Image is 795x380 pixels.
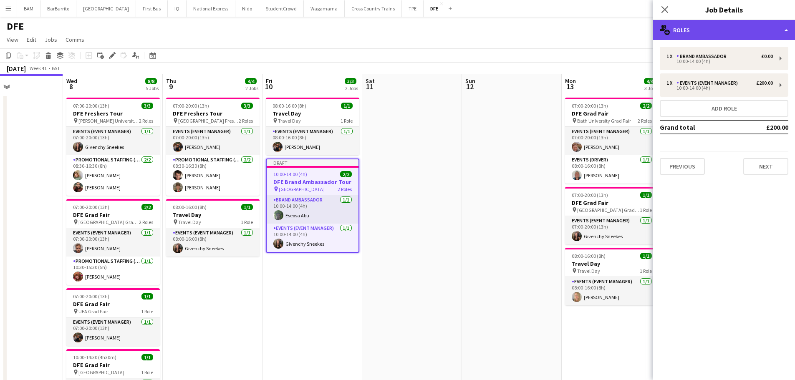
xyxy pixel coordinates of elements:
[66,36,84,43] span: Comms
[267,159,358,166] div: Draft
[266,98,359,155] div: 08:00-16:00 (8h)1/1Travel Day Travel Day1 RoleEvents (Event Manager)1/108:00-16:00 (8h)[PERSON_NAME]
[577,118,631,124] span: Bath University Grad Fair
[141,354,153,360] span: 1/1
[66,211,160,219] h3: DFE Grad Fair
[73,204,109,210] span: 07:00-20:00 (13h)
[7,36,18,43] span: View
[66,300,160,308] h3: DFE Grad Fair
[45,36,57,43] span: Jobs
[565,98,659,184] app-job-card: 07:00-20:00 (13h)2/2DFE Grad Fair Bath University Grad Fair2 RolesEvents (Event Manager)1/107:00-...
[640,207,652,213] span: 1 Role
[166,199,260,257] div: 08:00-16:00 (8h)1/1Travel Day Travel Day1 RoleEvents (Event Manager)1/108:00-16:00 (8h)Givenchy S...
[761,53,773,59] div: £0.00
[638,118,652,124] span: 2 Roles
[279,186,325,192] span: [GEOGRAPHIC_DATA]
[267,224,358,252] app-card-role: Events (Event Manager)1/110:00-14:00 (4h)Givenchy Sneekes
[565,127,659,155] app-card-role: Events (Event Manager)1/107:00-20:00 (13h)[PERSON_NAME]
[666,53,676,59] div: 1 x
[7,20,24,33] h1: DFE
[644,85,657,91] div: 3 Jobs
[141,103,153,109] span: 3/3
[640,103,652,109] span: 2/2
[166,98,260,196] app-job-card: 07:00-20:00 (13h)3/3DFE Freshers Tour [GEOGRAPHIC_DATA] Freshers Fair2 RolesEvents (Event Manager...
[73,103,109,109] span: 07:00-20:00 (13h)
[165,82,177,91] span: 9
[52,65,60,71] div: BST
[465,77,475,85] span: Sun
[565,216,659,244] app-card-role: Events (Event Manager)1/107:00-20:00 (13h)Givenchy Sneekes
[166,110,260,117] h3: DFE Freshers Tour
[267,178,358,186] h3: DFE Brand Ambassador Tour
[78,118,139,124] span: [PERSON_NAME] University Freshers Fair
[464,82,475,91] span: 12
[266,159,359,253] div: Draft10:00-14:00 (4h)2/2DFE Brand Ambassador Tour [GEOGRAPHIC_DATA]2 RolesBrand Ambassador1/110:0...
[565,110,659,117] h3: DFE Grad Fair
[245,78,257,84] span: 4/4
[145,78,157,84] span: 8/8
[65,82,77,91] span: 8
[565,187,659,244] div: 07:00-20:00 (13h)1/1DFE Grad Fair [GEOGRAPHIC_DATA] Grad Fair1 RoleEvents (Event Manager)1/107:00...
[640,192,652,198] span: 1/1
[28,65,48,71] span: Week 41
[3,34,22,45] a: View
[41,34,61,45] a: Jobs
[136,0,168,17] button: First Bus
[565,77,576,85] span: Mon
[66,199,160,285] app-job-card: 07:00-20:00 (13h)2/2DFE Grad Fair [GEOGRAPHIC_DATA] Grad Fair2 RolesEvents (Event Manager)1/107:0...
[660,100,788,117] button: Add role
[565,199,659,206] h3: DFE Grad Fair
[345,85,358,91] div: 2 Jobs
[265,82,273,91] span: 10
[173,204,207,210] span: 08:00-16:00 (8h)
[66,228,160,257] app-card-role: Events (Event Manager)1/107:00-20:00 (13h)[PERSON_NAME]
[572,192,608,198] span: 07:00-20:00 (13h)
[27,36,36,43] span: Edit
[666,80,676,86] div: 1 x
[66,77,77,85] span: Wed
[178,219,201,225] span: Travel Day
[345,0,402,17] button: Cross Country Trains
[245,85,258,91] div: 2 Jobs
[340,171,352,177] span: 2/2
[640,268,652,274] span: 1 Role
[62,34,88,45] a: Comms
[66,110,160,117] h3: DFE Freshers Tour
[402,0,424,17] button: TPE
[166,211,260,219] h3: Travel Day
[666,59,773,63] div: 10:00-14:00 (4h)
[66,361,160,369] h3: DFE Grad Fair
[565,277,659,305] app-card-role: Events (Event Manager)1/108:00-16:00 (8h)[PERSON_NAME]
[273,103,306,109] span: 08:00-16:00 (8h)
[653,4,795,15] h3: Job Details
[241,219,253,225] span: 1 Role
[66,127,160,155] app-card-role: Events (Event Manager)1/107:00-20:00 (13h)Givenchy Sneekes
[666,86,773,90] div: 10:00-14:00 (4h)
[187,0,235,17] button: National Express
[564,82,576,91] span: 13
[241,103,253,109] span: 3/3
[653,20,795,40] div: Roles
[739,121,788,134] td: £200.00
[239,118,253,124] span: 2 Roles
[66,155,160,196] app-card-role: Promotional Staffing (Brand Ambassadors)2/208:30-16:30 (8h)[PERSON_NAME][PERSON_NAME]
[572,103,608,109] span: 07:00-20:00 (13h)
[676,53,730,59] div: Brand Ambassador
[266,127,359,155] app-card-role: Events (Event Manager)1/108:00-16:00 (8h)[PERSON_NAME]
[341,103,353,109] span: 1/1
[146,85,159,91] div: 5 Jobs
[141,204,153,210] span: 2/2
[660,121,739,134] td: Grand total
[565,260,659,267] h3: Travel Day
[676,80,741,86] div: Events (Event Manager)
[78,308,108,315] span: UEA Grad Fair
[273,171,307,177] span: 10:00-14:00 (4h)
[572,253,606,259] span: 08:00-16:00 (8h)
[78,219,139,225] span: [GEOGRAPHIC_DATA] Grad Fair
[66,317,160,346] app-card-role: Events (Event Manager)1/107:00-20:00 (13h)[PERSON_NAME]
[565,248,659,305] app-job-card: 08:00-16:00 (8h)1/1Travel Day Travel Day1 RoleEvents (Event Manager)1/108:00-16:00 (8h)[PERSON_NAME]
[424,0,445,17] button: DFE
